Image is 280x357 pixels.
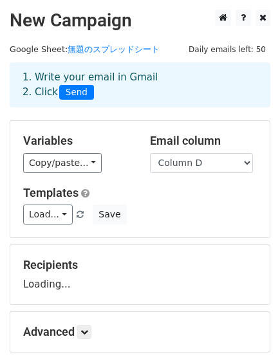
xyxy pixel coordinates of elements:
span: Send [59,85,94,100]
a: Load... [23,205,73,224]
h5: Advanced [23,325,257,339]
small: Google Sheet: [10,44,160,54]
div: Loading... [23,258,257,291]
a: Templates [23,186,79,199]
h2: New Campaign [10,10,270,32]
h5: Variables [23,134,131,148]
a: Copy/paste... [23,153,102,173]
h5: Email column [150,134,257,148]
a: 無題のスプレッドシート [68,44,160,54]
span: Daily emails left: 50 [184,42,270,57]
button: Save [93,205,126,224]
div: 1. Write your email in Gmail 2. Click [13,70,267,100]
a: Daily emails left: 50 [184,44,270,54]
h5: Recipients [23,258,257,272]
